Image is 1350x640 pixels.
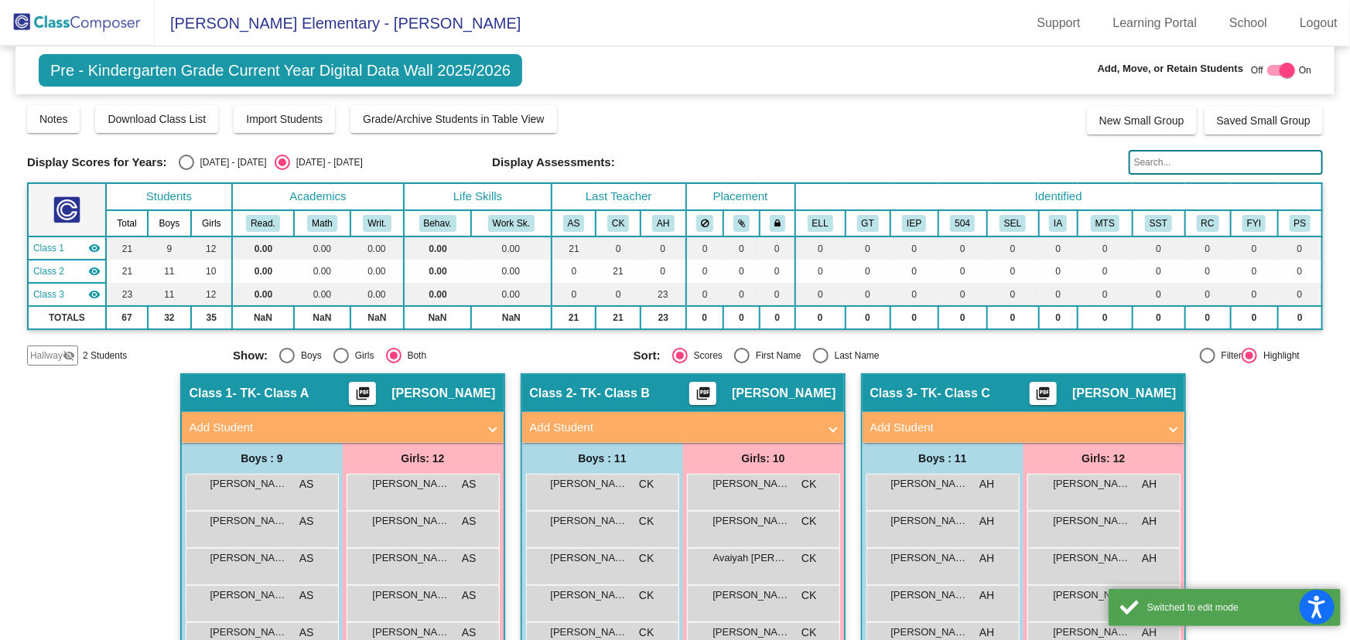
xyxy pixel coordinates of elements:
span: [PERSON_NAME] [373,476,450,492]
a: Logout [1287,11,1350,36]
td: 10 [191,260,232,283]
td: 0 [1185,260,1231,283]
mat-icon: visibility_off [63,349,75,362]
div: Boys : 11 [522,443,683,474]
span: AH [979,587,994,604]
span: [PERSON_NAME] [210,476,288,492]
td: 0 [686,260,724,283]
td: 0 [1133,260,1185,283]
th: Students [106,183,232,210]
span: [PERSON_NAME] [1072,386,1176,401]
td: 0 [987,283,1039,306]
td: 0.00 [350,283,404,306]
button: SEL [1000,215,1026,232]
button: 504 [950,215,975,232]
td: 0.00 [294,260,350,283]
div: First Name [750,349,801,363]
td: 21 [596,260,641,283]
button: RC [1197,215,1219,232]
button: SST [1145,215,1172,232]
span: AS [299,513,314,529]
td: 0 [686,237,724,260]
td: 0 [723,237,760,260]
input: Search... [1129,150,1323,175]
span: CK [801,476,816,492]
th: Individualized Education Plan [890,210,938,237]
div: [DATE] - [DATE] [290,155,363,169]
span: [PERSON_NAME] [210,625,288,640]
button: Print Students Details [689,382,716,405]
span: CK [639,513,654,529]
button: Saved Small Group [1205,107,1323,134]
span: AH [1142,587,1157,604]
span: Saved Small Group [1217,114,1311,127]
span: [PERSON_NAME] [551,513,628,529]
td: 0 [760,283,795,306]
td: 0.00 [232,283,294,306]
span: [PERSON_NAME] Elementary - [PERSON_NAME] [155,11,521,36]
td: 0 [938,237,987,260]
span: [PERSON_NAME] [551,587,628,603]
mat-icon: visibility [88,288,101,301]
button: Work Sk. [488,215,535,232]
button: Download Class List [95,105,218,133]
td: 12 [191,237,232,260]
mat-expansion-panel-header: Add Student [522,412,844,443]
div: Girls: 12 [343,443,504,474]
td: 11 [148,283,191,306]
span: [PERSON_NAME] [713,587,791,603]
span: Pre - Kindergarten Grade Current Year Digital Data Wall 2025/2026 [39,54,522,87]
td: TOTALS [28,306,106,329]
span: Sort: [634,349,661,363]
button: CK [607,215,629,232]
td: 0 [686,283,724,306]
th: Keep with teacher [760,210,795,237]
td: 0 [987,237,1039,260]
span: - TK- Class B [573,386,651,401]
mat-radio-group: Select an option [233,348,622,363]
span: [PERSON_NAME] [551,476,628,492]
td: 21 [552,306,596,329]
th: SST [1133,210,1185,237]
td: Amy Stubblefield - TK- Class A [28,237,106,260]
td: 0 [1039,306,1078,329]
span: AH [979,476,994,492]
button: IA [1049,215,1067,232]
td: 0 [1078,237,1133,260]
td: 0 [1078,306,1133,329]
td: 0 [1133,283,1185,306]
td: 0 [760,306,795,329]
div: Boys : 11 [863,443,1024,474]
span: CK [639,587,654,604]
span: Class 2 [33,264,64,278]
button: ELL [808,215,833,232]
button: FYI [1242,215,1266,232]
span: [PERSON_NAME] [891,476,969,492]
th: Adrianna Hernandez [641,210,685,237]
span: Class 3 [870,386,914,401]
td: 0.00 [294,283,350,306]
td: 0 [1133,306,1185,329]
mat-icon: visibility [88,265,101,277]
th: Life Skills [404,183,552,210]
td: 0 [987,306,1039,329]
a: Support [1025,11,1093,36]
button: Import Students [234,105,335,133]
span: [PERSON_NAME] [891,587,969,603]
td: 0 [795,237,846,260]
button: New Small Group [1087,107,1197,134]
td: 21 [106,260,148,283]
td: 0 [1278,237,1322,260]
td: 0 [1039,260,1078,283]
td: NaN [294,306,350,329]
td: 0.00 [471,283,552,306]
td: 0 [641,260,685,283]
span: 2 Students [83,349,127,363]
span: AH [1142,476,1157,492]
div: Scores [688,349,723,363]
span: [PERSON_NAME] [210,550,288,566]
td: 0 [686,306,724,329]
td: 0 [987,260,1039,283]
span: AS [462,550,477,567]
span: [PERSON_NAME] [373,513,450,529]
